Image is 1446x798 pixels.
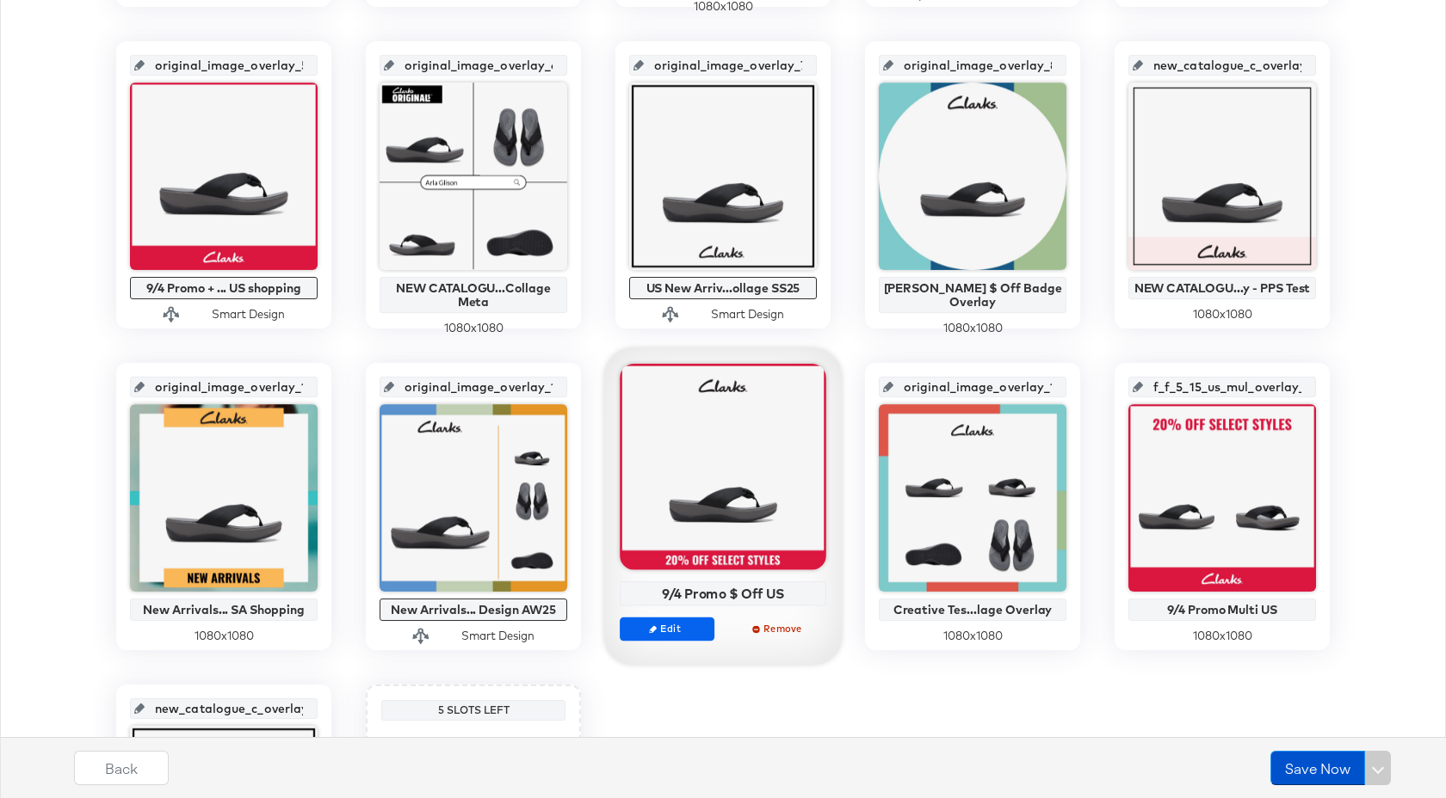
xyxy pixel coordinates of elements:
[1128,306,1316,322] div: 1080 x 1080
[633,281,813,295] div: US New Arriv...ollage SS25
[625,586,822,601] div: 9/4 Promo $ Off US
[711,306,784,322] div: Smart Design
[134,603,313,617] div: New Arrivals... SA Shopping
[74,751,169,785] button: Back
[1133,281,1312,295] div: NEW CATALOGU...y - PPS Test
[1270,751,1365,785] button: Save Now
[1128,628,1316,644] div: 1080 x 1080
[380,320,567,336] div: 1080 x 1080
[212,306,285,322] div: Smart Design
[384,603,563,617] div: New Arrivals... Design AW25
[732,617,826,641] button: Remove
[386,703,561,717] div: 5 Slots Left
[627,622,707,635] span: Edit
[879,320,1066,336] div: 1080 x 1080
[883,281,1062,309] div: [PERSON_NAME] $ Off Badge Overlay
[384,281,563,309] div: NEW CATALOGU...Collage Meta
[130,628,318,644] div: 1080 x 1080
[620,617,714,641] button: Edit
[739,622,819,635] span: Remove
[134,281,313,295] div: 9/4 Promo + ... US shopping
[879,628,1066,644] div: 1080 x 1080
[883,603,1062,617] div: Creative Tes...lage Overlay
[461,628,535,644] div: Smart Design
[1133,603,1312,617] div: 9/4 Promo Multi US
